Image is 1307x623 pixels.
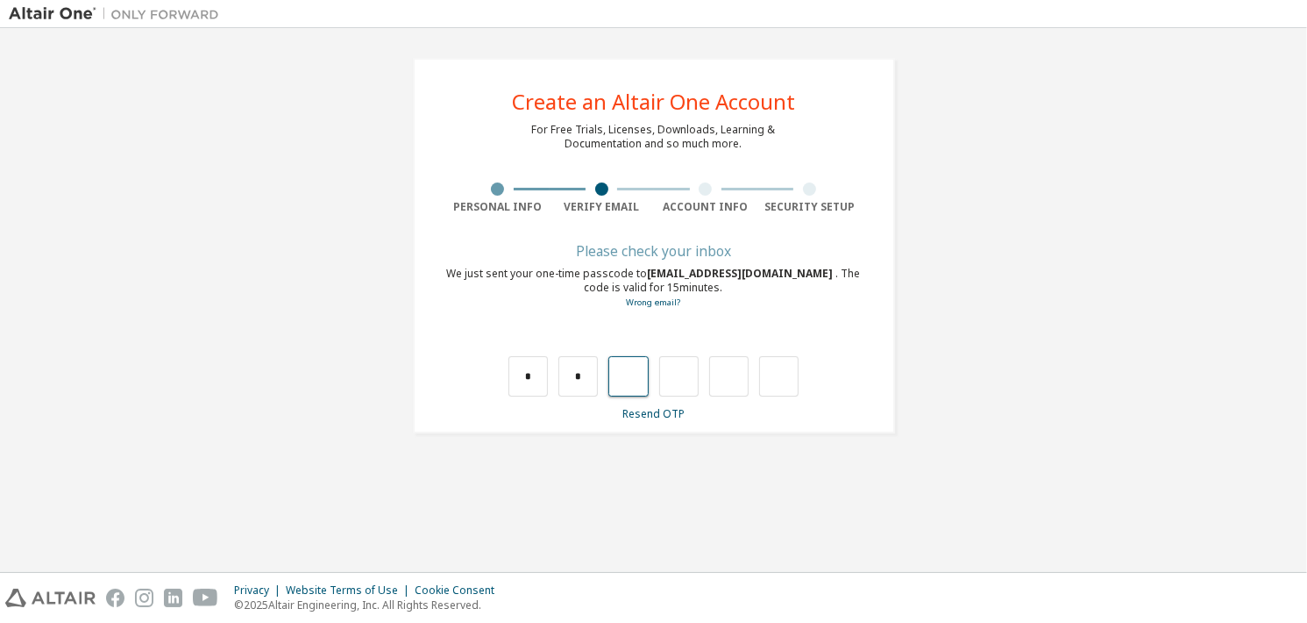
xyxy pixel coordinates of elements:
[622,406,685,421] a: Resend OTP
[757,200,862,214] div: Security Setup
[550,200,654,214] div: Verify Email
[446,200,551,214] div: Personal Info
[193,589,218,607] img: youtube.svg
[9,5,228,23] img: Altair One
[627,297,681,308] a: Go back to the registration form
[234,598,505,612] p: © 2025 Altair Engineering, Inc. All Rights Reserved.
[446,246,862,256] div: Please check your inbox
[106,589,124,607] img: facebook.svg
[512,91,795,112] div: Create an Altair One Account
[654,200,758,214] div: Account Info
[5,589,96,607] img: altair_logo.svg
[532,123,776,151] div: For Free Trials, Licenses, Downloads, Learning & Documentation and so much more.
[135,589,153,607] img: instagram.svg
[164,589,182,607] img: linkedin.svg
[286,584,415,598] div: Website Terms of Use
[648,266,836,281] span: [EMAIL_ADDRESS][DOMAIN_NAME]
[234,584,286,598] div: Privacy
[415,584,505,598] div: Cookie Consent
[446,267,862,310] div: We just sent your one-time passcode to . The code is valid for 15 minutes.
